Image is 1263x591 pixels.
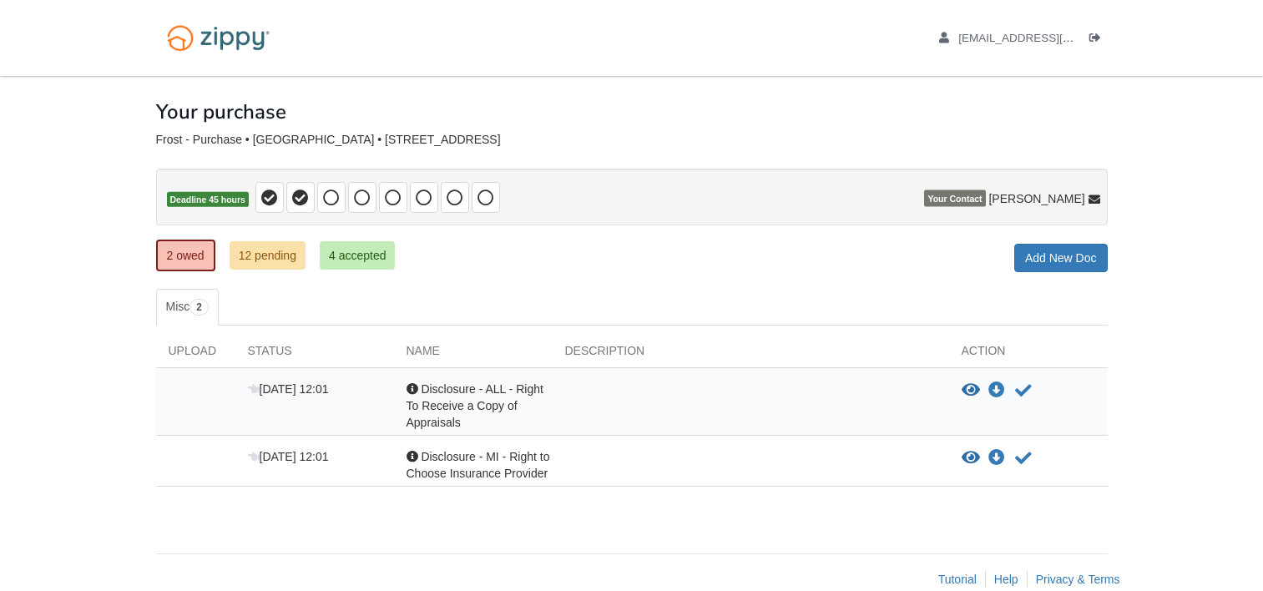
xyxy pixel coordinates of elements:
a: 2 owed [156,240,215,271]
a: Download Disclosure - ALL - Right To Receive a Copy of Appraisals [988,384,1005,397]
span: mrs.frost829@gmail.com [958,32,1149,44]
span: Disclosure - MI - Right to Choose Insurance Provider [407,450,550,480]
span: 2 [189,299,209,316]
div: Status [235,342,394,367]
a: Download Disclosure - MI - Right to Choose Insurance Provider [988,452,1005,465]
button: View Disclosure - ALL - Right To Receive a Copy of Appraisals [962,382,980,399]
a: Log out [1089,32,1108,48]
img: Logo [156,17,280,59]
a: Add New Doc [1014,244,1108,272]
button: Acknowledge receipt of document [1013,448,1033,468]
div: Upload [156,342,235,367]
span: Deadline 45 hours [167,192,249,208]
span: Disclosure - ALL - Right To Receive a Copy of Appraisals [407,382,543,429]
a: Help [994,573,1018,586]
span: [DATE] 12:01 [248,450,329,463]
button: View Disclosure - MI - Right to Choose Insurance Provider [962,450,980,467]
div: Name [394,342,553,367]
div: Frost - Purchase • [GEOGRAPHIC_DATA] • [STREET_ADDRESS] [156,133,1108,147]
a: edit profile [939,32,1150,48]
span: [PERSON_NAME] [988,190,1084,207]
button: Acknowledge receipt of document [1013,381,1033,401]
a: Misc [156,289,219,326]
h1: Your purchase [156,101,286,123]
a: 4 accepted [320,241,396,270]
span: [DATE] 12:01 [248,382,329,396]
div: Action [949,342,1108,367]
a: Privacy & Terms [1036,573,1120,586]
a: Tutorial [938,573,977,586]
a: 12 pending [230,241,306,270]
span: Your Contact [924,190,985,207]
div: Description [553,342,949,367]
